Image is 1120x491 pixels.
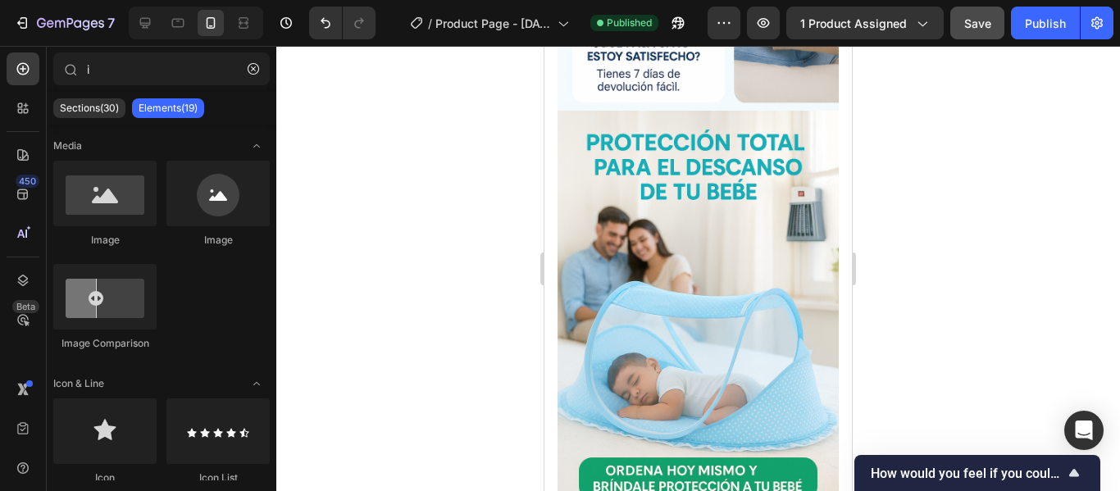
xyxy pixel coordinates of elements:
img: image_demo.jpg [13,65,294,487]
button: Show survey - How would you feel if you could no longer use GemPages? [871,463,1084,483]
div: 450 [16,175,39,188]
div: Publish [1025,15,1066,32]
button: Publish [1011,7,1080,39]
div: Open Intercom Messenger [1064,411,1104,450]
span: Toggle open [244,133,270,159]
div: Undo/Redo [309,7,376,39]
span: Published [607,16,652,30]
span: Icon & Line [53,376,104,391]
div: Icon [53,471,157,485]
div: Image [166,233,270,248]
p: 7 [107,13,115,33]
span: Product Page - [DATE] 01:31:21 [435,15,551,32]
span: 1 product assigned [800,15,907,32]
span: Save [964,16,991,30]
span: / [428,15,432,32]
span: Toggle open [244,371,270,397]
iframe: Design area [544,46,852,491]
button: 1 product assigned [786,7,944,39]
div: Icon List [166,471,270,485]
p: Elements(19) [139,102,198,115]
input: Search Sections & Elements [53,52,270,85]
span: Media [53,139,82,153]
button: Save [950,7,1004,39]
div: Image [53,233,157,248]
button: 7 [7,7,122,39]
p: Sections(30) [60,102,119,115]
span: How would you feel if you could no longer use GemPages? [871,466,1064,481]
div: Image Comparison [53,336,157,351]
div: Beta [12,300,39,313]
